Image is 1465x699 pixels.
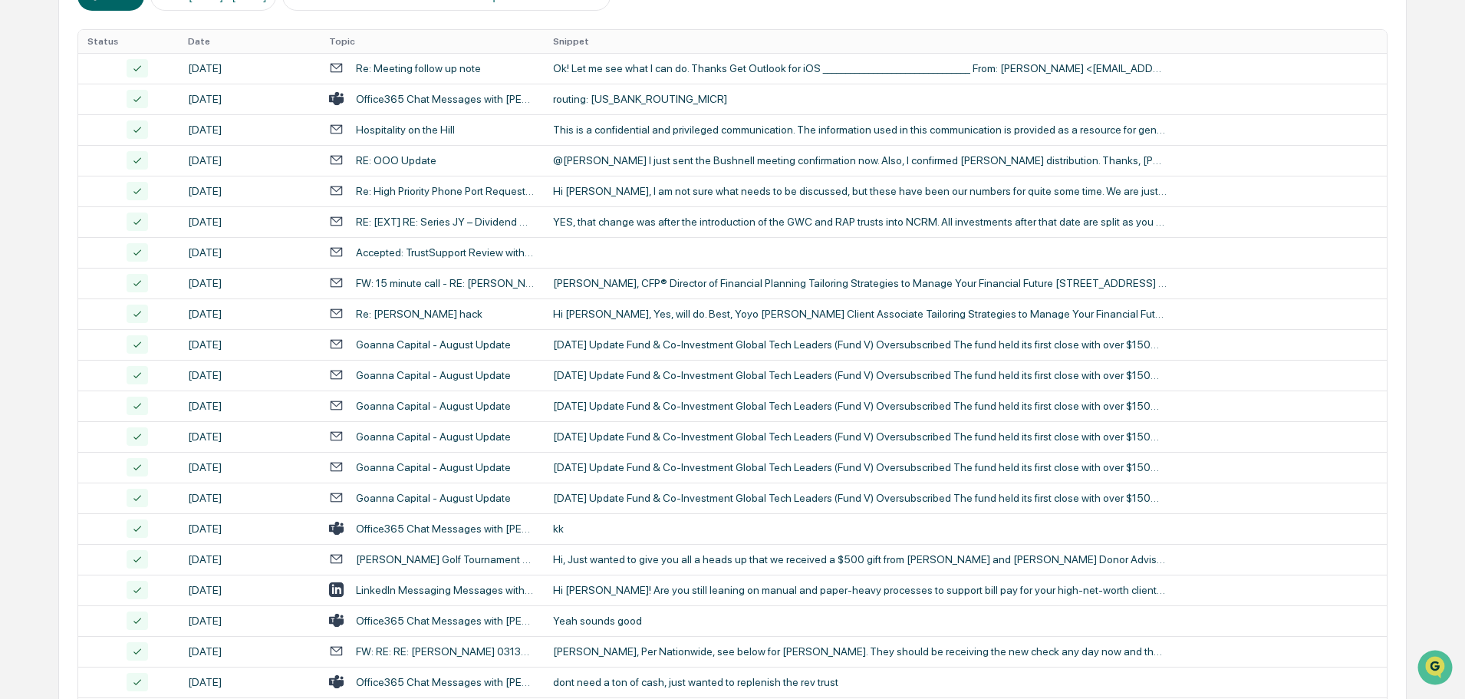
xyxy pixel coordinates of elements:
[356,277,535,289] div: FW: 15 minute call - RE: [PERSON_NAME] Trust 1976
[188,492,311,504] div: [DATE]
[553,277,1167,289] div: [PERSON_NAME], CFP® Director of Financial Planning Tailoring Strategies to Manage Your Financial ...
[356,62,481,74] div: Re: Meeting follow up note
[15,117,43,145] img: 1746055101610-c473b297-6a78-478c-a979-82029cc54cd1
[188,461,311,473] div: [DATE]
[188,154,311,167] div: [DATE]
[52,117,252,133] div: Start new chat
[553,492,1167,504] div: [DATE] Update Fund & Co-Investment Global Tech Leaders (Fund V) Oversubscribed The fund held its ...
[188,400,311,412] div: [DATE]
[78,30,178,53] th: Status
[188,93,311,105] div: [DATE]
[188,277,311,289] div: [DATE]
[153,260,186,272] span: Pylon
[356,645,535,658] div: FW: RE: RE: [PERSON_NAME] 031332855
[179,30,320,53] th: Date
[15,224,28,236] div: 🔎
[356,676,535,688] div: Office365 Chat Messages with [PERSON_NAME], [PERSON_NAME] on [DATE]
[356,369,511,381] div: Goanna Capital - August Update
[127,193,190,209] span: Attestations
[188,246,311,259] div: [DATE]
[356,400,511,412] div: Goanna Capital - August Update
[356,553,535,565] div: [PERSON_NAME] Golf Tournament Giving
[356,615,535,627] div: Office365 Chat Messages with [PERSON_NAME], [PERSON_NAME] on [DATE]
[188,584,311,596] div: [DATE]
[553,676,1167,688] div: dont need a ton of cash, just wanted to replenish the rev trust
[553,93,1167,105] div: routing: [US_BANK_ROUTING_MICR]
[1416,648,1457,690] iframe: Open customer support
[553,369,1167,381] div: [DATE] Update Fund & Co-Investment Global Tech Leaders (Fund V) Oversubscribed The fund held its ...
[52,133,194,145] div: We're available if you need us!
[356,154,436,167] div: RE: OOO Update
[553,400,1167,412] div: [DATE] Update Fund & Co-Investment Global Tech Leaders (Fund V) Oversubscribed The fund held its ...
[553,216,1167,228] div: YES, that change was after the introduction of the GWC and RAP trusts into NCRM. All investments ...
[261,122,279,140] button: Start new chat
[553,124,1167,136] div: This is a confidential and privileged communication. The information used in this communication i...
[553,185,1167,197] div: Hi [PERSON_NAME], I am not sure what needs to be discussed, but these have been our numbers for q...
[356,430,511,443] div: Goanna Capital - August Update
[356,216,535,228] div: RE: [EXT] RE: Series JY – Dividend Next Steps [EXTERNAL] (Securely delivered by Bessemer Trust)
[15,195,28,207] div: 🖐️
[553,584,1167,596] div: Hi [PERSON_NAME]! Are you still leaning on manual and paper-heavy processes to support bill pay f...
[356,308,482,320] div: Re: [PERSON_NAME] hack
[356,246,535,259] div: Accepted: TrustSupport Review with [PERSON_NAME] via Video: [DOMAIN_NAME][URL] (Can't click the l...
[553,62,1167,74] div: Ok! Let me see what I can do. Thanks Get Outlook for iOS ________________________________ From: [...
[553,430,1167,443] div: [DATE] Update Fund & Co-Investment Global Tech Leaders (Fund V) Oversubscribed The fund held its ...
[188,615,311,627] div: [DATE]
[553,645,1167,658] div: [PERSON_NAME], Per Nationwide, see below for [PERSON_NAME]. They should be receiving the new chec...
[356,338,511,351] div: Goanna Capital - August Update
[108,259,186,272] a: Powered byPylon
[553,154,1167,167] div: @[PERSON_NAME] I just sent the Bushnell meeting confirmation now. Also, I confirmed [PERSON_NAME]...
[553,523,1167,535] div: kk
[31,223,97,238] span: Data Lookup
[31,193,99,209] span: Preclearance
[188,62,311,74] div: [DATE]
[188,369,311,381] div: [DATE]
[544,30,1387,53] th: Snippet
[553,338,1167,351] div: [DATE] Update Fund & Co-Investment Global Tech Leaders (Fund V) Oversubscribed The fund held its ...
[188,430,311,443] div: [DATE]
[188,308,311,320] div: [DATE]
[356,523,535,535] div: Office365 Chat Messages with [PERSON_NAME], [PERSON_NAME] on [DATE]
[188,185,311,197] div: [DATE]
[553,553,1167,565] div: Hi, Just wanted to give you all a heads up that we received a $500 gift from [PERSON_NAME] and [P...
[111,195,123,207] div: 🗄️
[356,124,455,136] div: Hospitality on the Hill
[320,30,544,53] th: Topic
[188,676,311,688] div: [DATE]
[356,461,511,473] div: Goanna Capital - August Update
[356,93,535,105] div: Office365 Chat Messages with [PERSON_NAME], [PERSON_NAME] on [DATE]
[9,216,103,244] a: 🔎Data Lookup
[553,461,1167,473] div: [DATE] Update Fund & Co-Investment Global Tech Leaders (Fund V) Oversubscribed The fund held its ...
[356,584,535,596] div: LinkedIn Messaging Messages with [PERSON_NAME], CFP®, [PERSON_NAME]
[356,492,511,504] div: Goanna Capital - August Update
[188,645,311,658] div: [DATE]
[188,523,311,535] div: [DATE]
[188,553,311,565] div: [DATE]
[356,185,535,197] div: Re: High Priority Phone Port Request - Ticket # 7410563
[15,32,279,57] p: How can we help?
[553,615,1167,627] div: Yeah sounds good
[188,216,311,228] div: [DATE]
[553,308,1167,320] div: Hi [PERSON_NAME], Yes, will do. Best, Yoyo [PERSON_NAME] Client Associate Tailoring Strategies to...
[105,187,196,215] a: 🗄️Attestations
[9,187,105,215] a: 🖐️Preclearance
[188,124,311,136] div: [DATE]
[188,338,311,351] div: [DATE]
